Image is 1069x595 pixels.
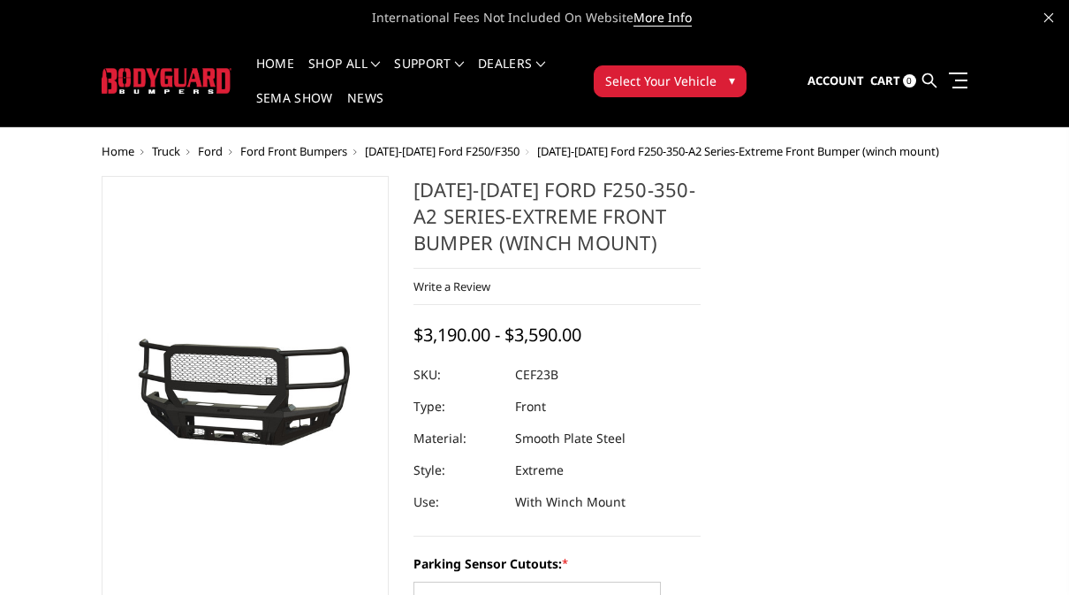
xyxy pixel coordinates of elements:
[870,57,916,105] a: Cart 0
[256,57,294,92] a: Home
[594,65,747,97] button: Select Your Vehicle
[347,92,383,126] a: News
[807,57,864,105] a: Account
[478,57,545,92] a: Dealers
[308,57,380,92] a: shop all
[152,143,180,159] a: Truck
[515,423,625,454] dd: Smooth Plate Steel
[102,143,134,159] a: Home
[515,454,564,486] dd: Extreme
[413,176,701,269] h1: [DATE]-[DATE] Ford F250-350-A2 Series-Extreme Front Bumper (winch mount)
[413,486,502,518] dt: Use:
[413,423,502,454] dt: Material:
[413,454,502,486] dt: Style:
[365,143,519,159] a: [DATE]-[DATE] Ford F250/F350
[870,72,900,88] span: Cart
[413,391,502,423] dt: Type:
[394,57,464,92] a: Support
[413,278,490,294] a: Write a Review
[605,72,716,90] span: Select Your Vehicle
[413,359,502,391] dt: SKU:
[633,9,692,27] a: More Info
[807,72,864,88] span: Account
[413,323,581,347] span: $3,190.00 - $3,590.00
[102,68,231,94] img: BODYGUARD BUMPERS
[903,74,916,88] span: 0
[515,359,558,391] dd: CEF23B
[240,143,347,159] a: Ford Front Bumpers
[515,391,546,423] dd: Front
[537,143,939,159] span: [DATE]-[DATE] Ford F250-350-A2 Series-Extreme Front Bumper (winch mount)
[413,554,701,573] label: Parking Sensor Cutouts:
[729,71,735,89] span: ▾
[198,143,223,159] a: Ford
[256,92,333,126] a: SEMA Show
[515,486,625,518] dd: With Winch Mount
